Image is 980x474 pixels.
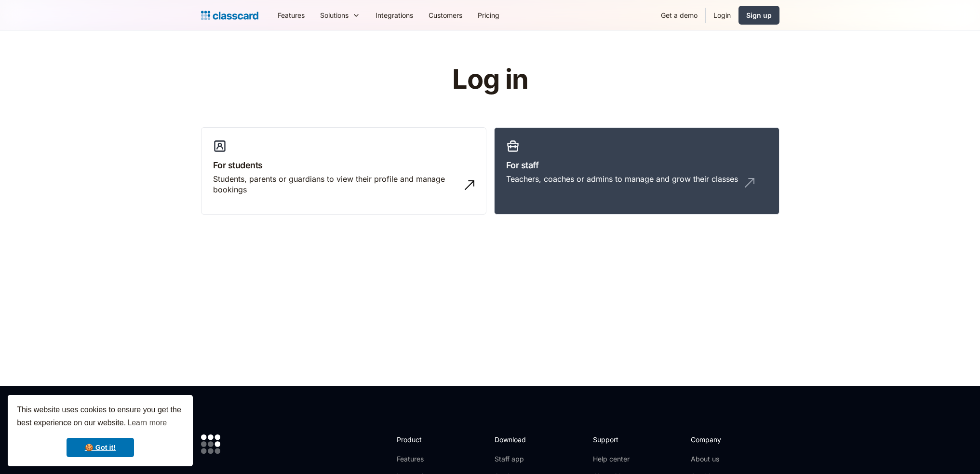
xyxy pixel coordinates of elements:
[494,127,779,215] a: For staffTeachers, coaches or admins to manage and grow their classes
[312,4,368,26] div: Solutions
[506,159,767,172] h3: For staff
[368,4,421,26] a: Integrations
[17,404,184,430] span: This website uses cookies to ensure you get the best experience on our website.
[270,4,312,26] a: Features
[201,9,258,22] a: home
[691,454,755,464] a: About us
[470,4,507,26] a: Pricing
[738,6,779,25] a: Sign up
[495,454,534,464] a: Staff app
[320,10,349,20] div: Solutions
[337,65,643,95] h1: Log in
[397,454,448,464] a: Features
[506,174,738,184] div: Teachers, coaches or admins to manage and grow their classes
[593,454,632,464] a: Help center
[126,416,168,430] a: learn more about cookies
[691,434,755,445] h2: Company
[746,10,772,20] div: Sign up
[8,395,193,466] div: cookieconsent
[213,159,474,172] h3: For students
[67,438,134,457] a: dismiss cookie message
[653,4,705,26] a: Get a demo
[706,4,738,26] a: Login
[495,434,534,445] h2: Download
[213,174,455,195] div: Students, parents or guardians to view their profile and manage bookings
[201,127,486,215] a: For studentsStudents, parents or guardians to view their profile and manage bookings
[421,4,470,26] a: Customers
[397,434,448,445] h2: Product
[593,434,632,445] h2: Support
